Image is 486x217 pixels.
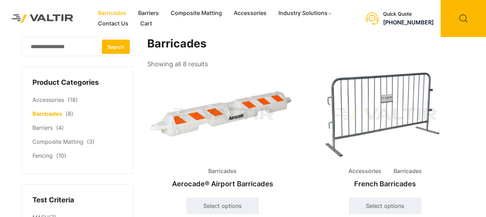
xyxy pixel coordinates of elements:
[147,176,298,192] h2: Aerocade® Airport Barricades
[32,77,122,88] h4: Product Categories
[310,176,461,192] h2: French Barricades
[388,166,427,177] span: Barricades
[147,70,298,192] a: BarricadesAerocade® Airport Barricades
[66,110,73,117] span: (8)
[92,8,132,18] a: Barricades
[310,70,461,192] a: Accessories BarricadesFrench Barricades
[102,39,130,54] button: Search
[147,37,461,51] h1: Barricades
[203,166,242,177] span: Barricades
[68,96,78,103] span: (18)
[272,8,338,18] a: Industry Solutions
[186,197,259,214] a: Select options for “Aerocade® Airport Barricades”
[32,195,122,205] h4: Test Criteria
[5,8,80,29] img: Valtir Rentals
[147,58,208,70] p: Showing all 8 results
[383,19,434,26] a: [PHONE_NUMBER]
[383,11,434,17] div: Quick Quote
[132,8,165,18] a: Barriers
[32,110,62,117] a: Barricades
[92,18,134,29] a: Contact Us
[32,138,83,145] a: Composite Matting
[134,18,158,29] a: Cart
[87,138,95,145] span: (3)
[349,197,421,214] a: Select options for “French Barricades”
[56,152,66,159] span: (10)
[32,124,53,131] a: Barriers
[228,8,272,18] a: Accessories
[32,96,64,103] a: Accessories
[343,166,387,177] span: Accessories
[32,152,53,159] a: Fencing
[165,8,228,18] a: Composite Matting
[56,124,64,131] span: (4)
